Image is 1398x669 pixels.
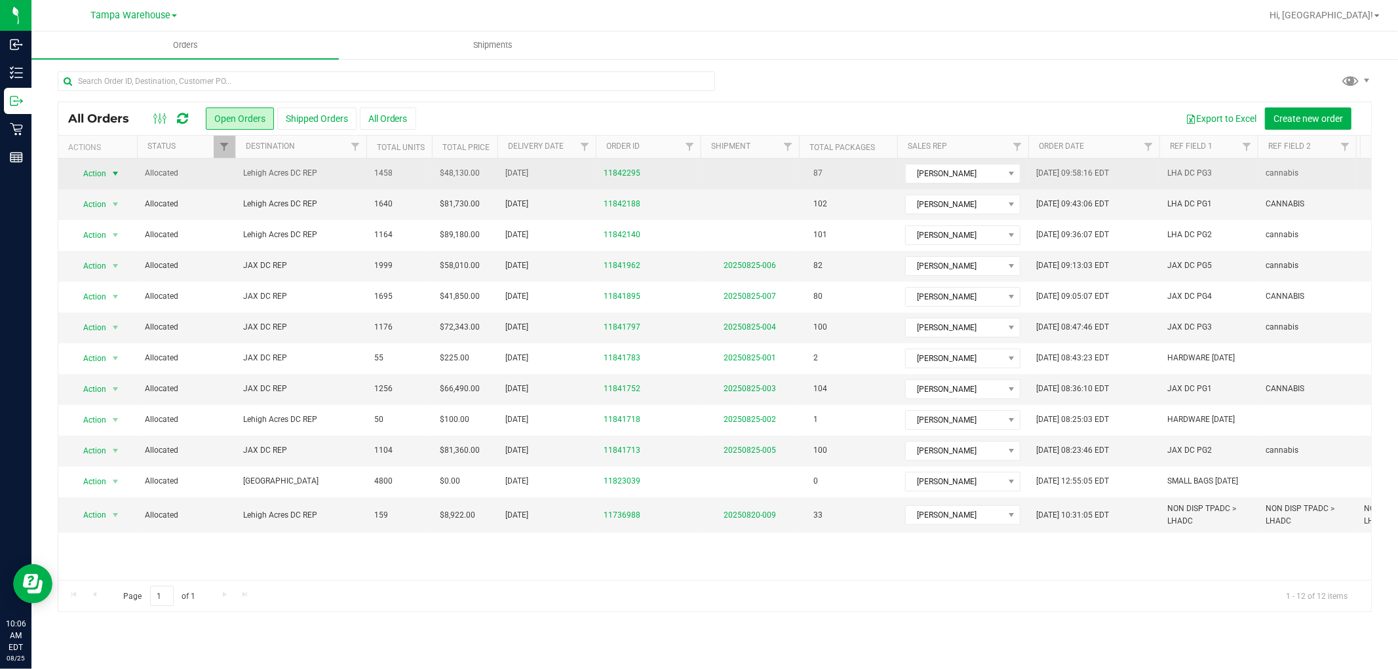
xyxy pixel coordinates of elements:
span: Create new order [1273,113,1343,124]
span: JAX DC REP [243,321,359,334]
a: 11841895 [604,290,640,303]
a: Filter [574,136,596,158]
span: [DATE] 08:36:10 EDT [1036,383,1109,395]
span: Action [71,257,107,275]
a: 11841797 [604,321,640,334]
button: Create new order [1265,107,1351,130]
span: [GEOGRAPHIC_DATA] [243,475,359,487]
a: 20250825-005 [724,446,776,455]
span: 1164 [374,229,393,241]
span: $0.00 [440,475,460,487]
span: JAX DC PG2 [1167,444,1212,457]
a: Filter [345,136,366,158]
span: Allocated [145,352,227,364]
span: [DATE] [505,444,528,457]
span: $58,010.00 [440,259,480,272]
span: select [107,442,124,460]
span: [DATE] [505,413,528,426]
span: JAX DC PG5 [1167,259,1212,272]
span: $8,922.00 [440,509,475,522]
button: All Orders [360,107,416,130]
span: JAX DC REP [243,352,359,364]
span: select [107,164,124,183]
a: 11842140 [604,229,640,241]
a: 11841713 [604,444,640,457]
span: [PERSON_NAME] [906,411,1003,429]
span: NON DISP TPADC > LHADC [1167,503,1250,527]
a: Filter [1236,136,1258,158]
a: 11736988 [604,509,640,522]
span: Lehigh Acres DC REP [243,198,359,210]
span: Action [71,506,107,524]
span: CANNABIS [1266,198,1304,210]
span: HARDWARE [DATE] [1167,352,1235,364]
span: $41,850.00 [440,290,480,303]
a: 20250825-003 [724,384,776,393]
span: [DATE] 08:43:23 EDT [1036,352,1109,364]
span: [DATE] 08:47:46 EDT [1036,321,1109,334]
a: 11841783 [604,352,640,364]
span: Orders [155,39,216,51]
span: select [107,380,124,398]
a: Filter [679,136,701,158]
span: Action [71,380,107,398]
a: Ref Field 1 [1170,142,1213,151]
span: Action [71,226,107,244]
span: 4800 [374,475,393,487]
span: [DATE] 08:23:46 EDT [1036,444,1109,457]
span: Lehigh Acres DC REP [243,413,359,426]
span: [PERSON_NAME] [906,506,1003,524]
span: select [107,226,124,244]
a: Ref Field 2 [1268,142,1311,151]
span: LHA DC PG3 [1167,167,1212,180]
span: [DATE] 09:36:07 EDT [1036,229,1109,241]
span: cannabis [1266,259,1298,272]
span: JAX DC PG3 [1167,321,1212,334]
span: 101 [807,225,834,244]
span: [PERSON_NAME] [906,380,1003,398]
span: select [107,411,124,429]
button: Export to Excel [1177,107,1265,130]
span: Lehigh Acres DC REP [243,229,359,241]
span: Action [71,411,107,429]
a: Filter [777,136,799,158]
span: select [107,472,124,491]
a: Filter [1138,136,1159,158]
span: [DATE] 09:58:16 EDT [1036,167,1109,180]
a: 11842295 [604,167,640,180]
inline-svg: Outbound [10,94,23,107]
a: 11841718 [604,413,640,426]
span: select [107,318,124,337]
button: Open Orders [206,107,274,130]
a: Status [147,142,176,151]
span: $48,130.00 [440,167,480,180]
span: [PERSON_NAME] [906,257,1003,275]
span: 82 [807,256,829,275]
span: 100 [807,318,834,337]
span: Lehigh Acres DC REP [243,509,359,522]
a: 11841962 [604,259,640,272]
span: 1104 [374,444,393,457]
span: 1 - 12 of 12 items [1275,586,1358,605]
span: Allocated [145,383,227,395]
span: $81,730.00 [440,198,480,210]
button: Shipped Orders [277,107,357,130]
span: 1256 [374,383,393,395]
span: Allocated [145,475,227,487]
span: LHA DC PG1 [1167,198,1212,210]
span: Shipments [456,39,530,51]
span: 1999 [374,259,393,272]
span: [DATE] 08:25:03 EDT [1036,413,1109,426]
a: 20250825-004 [724,322,776,332]
span: select [107,349,124,368]
span: CANNABIS [1266,290,1304,303]
a: Orders [31,31,339,59]
a: Delivery Date [508,142,564,151]
a: Order Date [1039,142,1084,151]
span: [DATE] [505,167,528,180]
a: 20250825-001 [724,353,776,362]
span: JAX DC REP [243,290,359,303]
span: Allocated [145,198,227,210]
span: 1 [807,410,825,429]
span: JAX DC PG4 [1167,290,1212,303]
